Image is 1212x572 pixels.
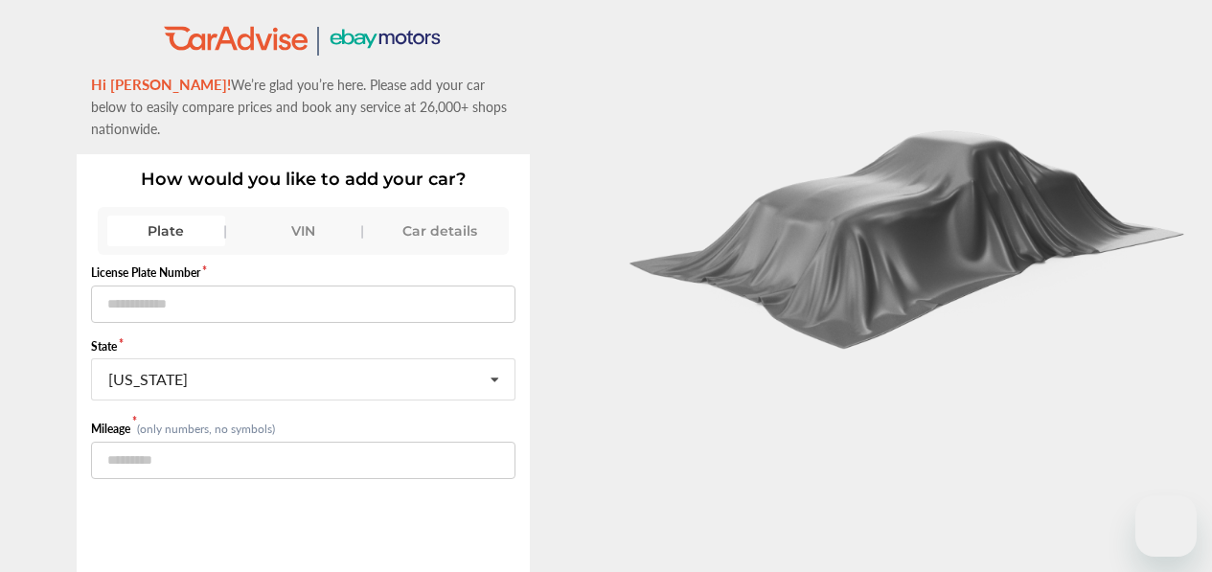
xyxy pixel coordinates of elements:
small: (only numbers, no symbols) [137,421,275,437]
div: Car details [381,216,499,246]
div: [US_STATE] [108,372,188,387]
span: We’re glad you’re here. Please add your car below to easily compare prices and book any service a... [91,75,507,138]
div: VIN [244,216,362,246]
iframe: Button to launch messaging window [1135,495,1197,557]
p: How would you like to add your car? [91,169,515,190]
span: Hi [PERSON_NAME]! [91,74,231,94]
img: carCoverBlack.2823a3dccd746e18b3f8.png [618,114,1200,350]
label: Mileage [91,421,137,437]
label: License Plate Number [91,264,515,281]
div: Plate [107,216,225,246]
label: State [91,338,515,355]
